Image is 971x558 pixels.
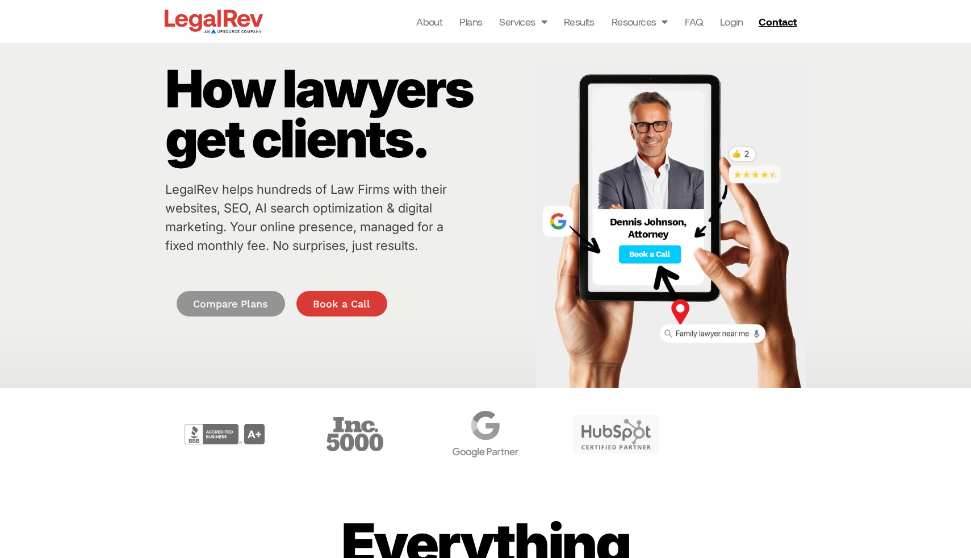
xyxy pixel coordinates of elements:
a: Compare Plans [177,291,285,317]
div: 6 / 6 [684,405,809,463]
a: Resources [612,14,668,30]
span: Contact [759,16,797,27]
a: Plans [459,14,482,30]
a: Contact [754,13,804,31]
div: 4 / 6 [423,405,548,463]
a: FAQ [685,14,703,30]
nav: Menu [416,14,743,30]
div: 3 / 6 [292,405,417,463]
div: 2 / 6 [162,405,287,463]
p: How lawyers get clients. [165,64,531,164]
div: 5 / 6 [554,405,679,463]
span: Compare Plans [193,299,268,309]
a: Services [499,14,547,30]
a: Book a Call [296,291,387,317]
a: Login [720,14,743,30]
div: Carousel [162,405,809,463]
a: Results [564,14,595,30]
a: LegalRev helps hundreds of Law Firms with their websites, SEO, AI search optimization & digital m... [165,182,447,253]
span: Book a Call [313,299,370,309]
a: About [416,14,442,30]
